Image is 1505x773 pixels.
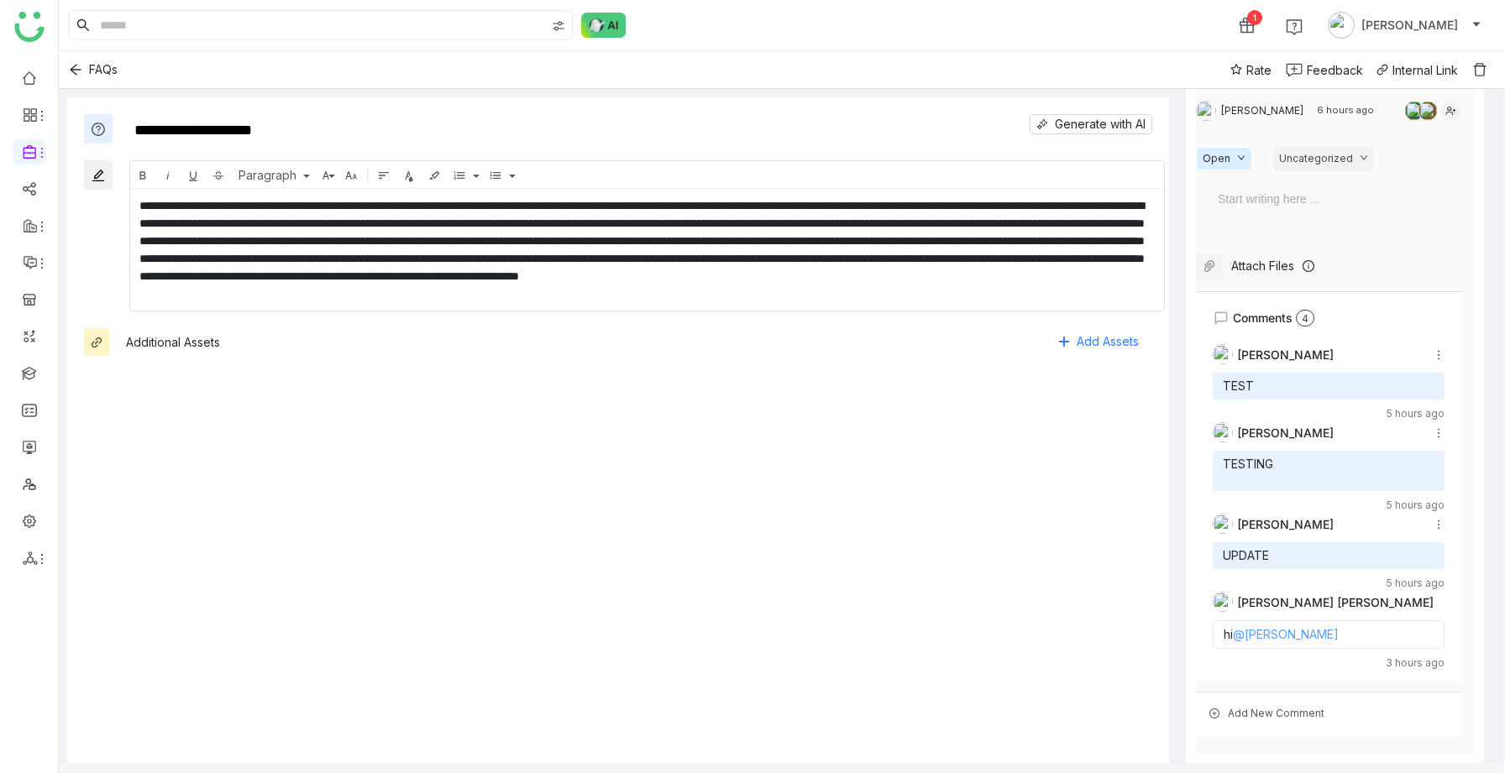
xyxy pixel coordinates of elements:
div: [PERSON_NAME] [1237,348,1334,361]
img: 684a9b3fde261c4b36a3d19f [1213,344,1233,364]
button: Unordered List [504,165,517,185]
button: Align [373,165,395,185]
nz-badge-sup: 4 [1296,310,1314,326]
button: Strikethrough (⌘S) [207,165,229,185]
div: TEST [1223,379,1434,393]
img: assign-user.svg [1440,101,1461,121]
div: Internal Link [1392,63,1458,77]
button: Unordered List [485,165,506,185]
span: Uncategorized [1279,151,1353,167]
button: Font Family [315,165,337,185]
div: [PERSON_NAME] [1237,426,1334,439]
button: Open [1196,147,1252,170]
div: TESTING [1223,457,1434,471]
button: Ordered List [448,165,470,185]
a: @[PERSON_NAME] [1233,627,1339,641]
img: logo [14,12,45,42]
p: 4 [1302,311,1308,327]
button: Text Color [398,165,420,185]
button: Back [62,56,89,83]
button: Italic (⌘I) [157,165,179,185]
button: Font Size [340,165,362,185]
img: 684a9b3fde261c4b36a3d19f [1213,514,1233,534]
div: Feedback [1307,61,1363,79]
img: 684a9b3fde261c4b36a3d19f [1213,422,1233,442]
img: objections.svg [91,122,106,137]
img: 684a9b3fde261c4b36a3d19f [1418,102,1437,120]
img: lms-comment.svg [1213,310,1230,326]
button: Uncategorized [1273,147,1374,170]
div: [PERSON_NAME] [PERSON_NAME] [1237,596,1434,608]
button: [PERSON_NAME] [1324,12,1485,39]
img: 684a9b06de261c4b36a3cf65 [1405,102,1424,120]
div: [PERSON_NAME] [1237,518,1334,530]
div: Attach Files [1231,257,1294,275]
button: Background Color [423,165,445,185]
div: FAQs [62,56,118,83]
img: ask-buddy-normal.svg [581,13,627,38]
div: 5 hours ago [1213,498,1445,514]
span: [PERSON_NAME] [1220,103,1304,119]
span: [PERSON_NAME] [1361,16,1458,34]
div: Additional Assets [126,335,220,349]
img: feedback-1.svg [1286,63,1303,77]
div: 5 hours ago [1213,576,1445,592]
div: 6 hours ago [1317,103,1374,118]
div: hi [1224,628,1434,641]
img: edit.svg [91,168,106,183]
img: 684a959c82a3912df7c0cd23 [1213,592,1233,612]
span: Generate with AI [1055,115,1146,133]
img: delete.svg [1471,61,1488,78]
div: 1 [1247,10,1262,25]
span: Open [1203,151,1230,167]
button: Ordered List [468,165,481,185]
span: Add Assets [1077,329,1139,354]
img: search-type.svg [552,19,565,33]
div: Add New Comment [1196,692,1461,735]
button: Paragraph [233,165,312,185]
div: 3 hours ago [1213,655,1445,671]
button: Underline (⌘U) [182,165,204,185]
span: Paragraph [235,168,302,182]
img: 684a9b3fde261c4b36a3d19f [1196,101,1216,121]
span: Comments [1233,309,1293,327]
button: Bold (⌘B) [132,165,154,185]
img: help.svg [1286,18,1303,35]
span: Rate [1246,61,1272,79]
div: 5 hours ago [1213,406,1445,422]
div: UPDATE [1223,549,1434,562]
img: avatar [1328,12,1355,39]
button: Generate with AI [1030,114,1152,134]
